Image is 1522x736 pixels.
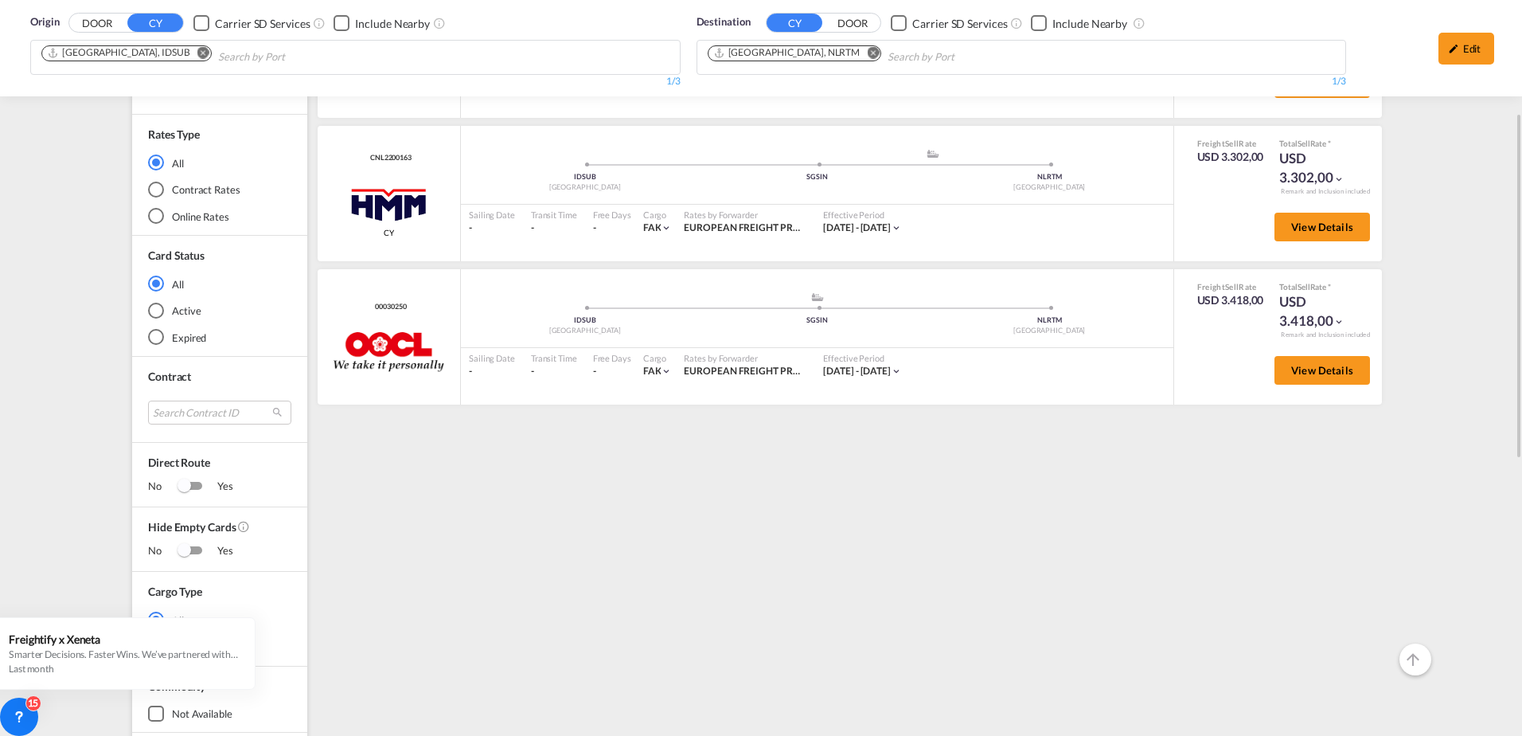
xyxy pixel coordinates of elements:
div: 1/3 [697,75,1347,88]
button: CY [127,14,183,32]
span: Sell [1225,282,1239,292]
span: Destination [697,14,751,30]
div: SGSIN [701,172,934,182]
md-icon: Unchecked: Ignores neighbouring ports when fetching rates.Checked : Includes neighbouring ports w... [433,17,446,29]
div: not available [172,707,232,721]
div: USD 3.418,00 [1279,292,1359,331]
div: Carrier SD Services [215,16,310,32]
div: [GEOGRAPHIC_DATA] [933,326,1165,336]
div: Rotterdam, NLRTM [713,46,861,60]
span: Yes [201,479,233,495]
md-chips-wrap: Chips container. Use arrow keys to select chips. [39,41,376,70]
button: Remove [187,46,211,62]
div: Cargo [643,209,673,221]
div: 11 Aug 2025 - 31 Aug 2025 [823,365,891,378]
span: FAK [643,365,661,377]
div: Rates Type [148,127,200,143]
div: - [593,365,596,378]
div: EUROPEAN FREIGHT PROCUREMENT ORG [684,365,807,378]
iframe: Chat [12,652,68,712]
div: Include Nearby [1052,16,1127,32]
div: Cargo Type [148,584,202,600]
div: 15 Aug 2025 - 31 Aug 2025 [823,221,891,235]
md-checkbox: Checkbox No Ink [891,14,1007,31]
div: IDSUB [469,315,701,326]
span: No [148,479,178,495]
span: Subject to Remarks [1326,282,1331,292]
md-radio-button: All [148,276,291,292]
div: Carrier SD Services [912,16,1007,32]
div: USD 3.302,00 [1197,149,1264,165]
span: No [148,543,178,559]
md-icon: Unchecked: Ignores neighbouring ports when fetching rates.Checked : Includes neighbouring ports w... [1133,17,1145,29]
span: 00030250 [371,302,406,312]
div: Remark and Inclusion included [1269,331,1382,339]
md-radio-button: Active [148,303,291,319]
div: Transit Time [531,352,577,364]
div: Free Days [593,209,631,221]
md-checkbox: Checkbox No Ink [193,14,310,31]
div: Cargo [643,352,673,364]
div: - [469,221,515,235]
div: EUROPEAN FREIGHT PROCUREMENT ORG [684,221,807,235]
div: Rates by Forwarder [684,209,807,221]
button: View Details [1274,356,1370,385]
span: Subject to Remarks [1326,139,1331,148]
span: View Details [1291,221,1353,233]
div: Freight Rate [1197,138,1264,149]
div: Sailing Date [469,352,515,364]
div: - [593,221,596,235]
div: - [469,365,515,378]
md-checkbox: Checkbox No Ink [1031,14,1127,31]
md-chips-wrap: Chips container. Use arrow keys to select chips. [705,41,1046,70]
div: NLRTM [933,172,1165,182]
button: Go to Top [1399,644,1431,675]
span: CY [384,227,394,238]
button: Remove [857,46,880,62]
md-icon: Unchecked: Search for CY (Container Yard) services for all selected carriers.Checked : Search for... [313,17,326,29]
md-icon: icon-arrow-up [1403,650,1422,669]
div: SGSIN [701,315,934,326]
span: Yes [201,543,233,559]
input: Search by Port [218,45,369,70]
span: Origin [30,14,59,30]
div: Rates by Forwarder [684,352,807,364]
div: USD 3.302,00 [1279,149,1359,187]
div: Include Nearby [355,16,430,32]
div: Press delete to remove this chip. [713,46,864,60]
md-icon: icon-chevron-down [891,366,902,377]
span: Contract [148,370,191,383]
md-icon: icon-chevron-down [1333,316,1344,327]
md-icon: Activate this filter to exclude rate cards without rates. [237,520,250,533]
div: Effective Period [823,209,902,221]
button: View Details [1274,213,1370,241]
div: - [531,221,577,235]
md-icon: icon-chevron-down [661,222,672,233]
md-radio-button: Contract Rates [148,182,291,198]
md-radio-button: Expired [148,330,291,346]
md-icon: icon-chevron-down [1333,174,1344,185]
span: Hide Empty Cards [148,519,291,544]
md-icon: icon-pencil [1448,43,1459,54]
span: Sell [1225,139,1239,148]
div: Effective Period [823,352,902,364]
span: CNL2200163 [366,153,412,163]
button: CY [767,14,822,32]
button: DOOR [825,14,880,33]
md-checkbox: Checkbox No Ink [334,14,430,31]
img: OOCL [334,332,445,372]
div: Press delete to remove this chip. [47,46,193,60]
span: [DATE] - [DATE] [823,221,891,233]
div: Contract / Rate Agreement / Tariff / Spot Pricing Reference Number: 00030250 [371,302,406,312]
button: DOOR [69,14,125,33]
div: Surabaya, IDSUB [47,46,190,60]
div: Total Rate [1279,138,1359,149]
div: USD 3.418,00 [1197,292,1264,308]
md-icon: assets/icons/custom/ship-fill.svg [808,293,827,301]
span: Sell [1298,139,1310,148]
div: [GEOGRAPHIC_DATA] [469,326,701,336]
md-icon: assets/icons/custom/ship-fill.svg [923,150,942,158]
span: [DATE] - [DATE] [823,365,891,377]
span: FAK [643,221,661,233]
div: [GEOGRAPHIC_DATA] [469,182,701,193]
